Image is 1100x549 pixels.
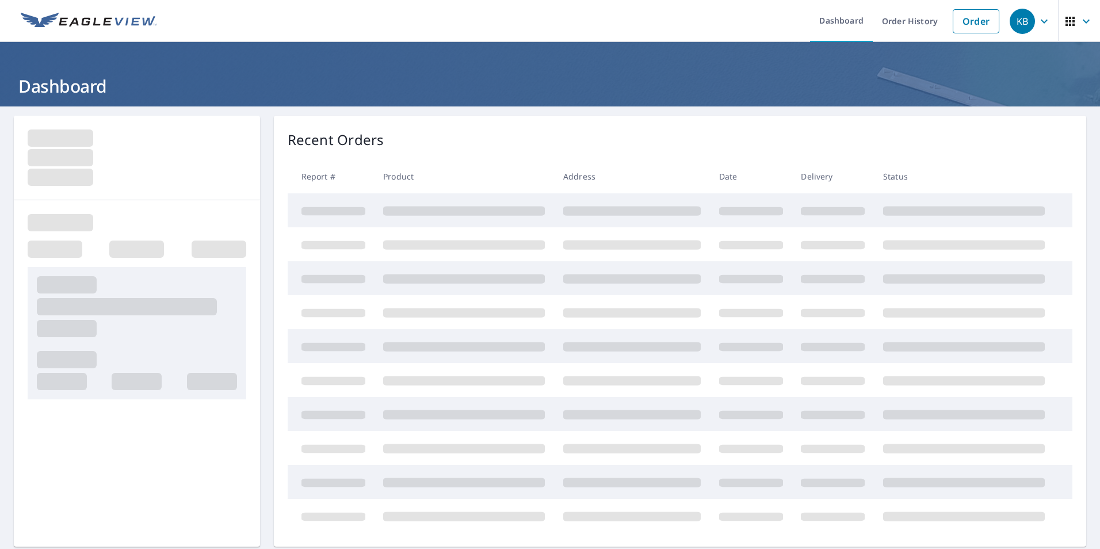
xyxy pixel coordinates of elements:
img: EV Logo [21,13,156,30]
th: Address [554,159,710,193]
p: Recent Orders [288,129,384,150]
th: Status [874,159,1054,193]
div: KB [1010,9,1035,34]
th: Date [710,159,792,193]
th: Report # [288,159,375,193]
th: Delivery [792,159,874,193]
a: Order [953,9,999,33]
h1: Dashboard [14,74,1086,98]
th: Product [374,159,554,193]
